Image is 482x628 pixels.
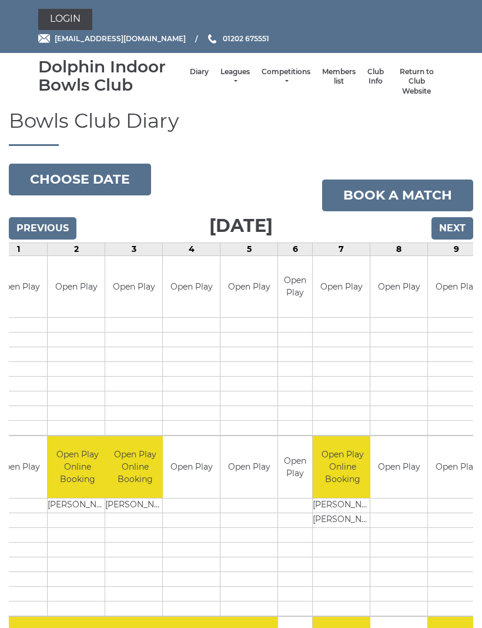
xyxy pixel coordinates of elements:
[48,498,107,513] td: [PERSON_NAME]
[313,498,372,513] td: [PERSON_NAME]
[322,67,356,87] a: Members list
[223,34,269,43] span: 01202 675551
[220,67,250,87] a: Leagues
[163,256,220,318] td: Open Play
[105,242,163,255] td: 3
[48,256,105,318] td: Open Play
[38,58,184,94] div: Dolphin Indoor Bowls Club
[396,67,438,97] a: Return to Club Website
[220,242,278,255] td: 5
[163,242,220,255] td: 4
[9,110,473,145] h1: Bowls Club Diary
[9,164,151,195] button: Choose date
[431,217,473,240] input: Next
[190,67,209,77] a: Diary
[313,436,372,498] td: Open Play Online Booking
[313,242,370,255] td: 7
[278,436,312,498] td: Open Play
[48,436,107,498] td: Open Play Online Booking
[48,242,105,255] td: 2
[105,436,165,498] td: Open Play Online Booking
[262,67,310,87] a: Competitions
[313,256,370,318] td: Open Play
[278,256,312,318] td: Open Play
[38,9,92,30] a: Login
[220,436,277,498] td: Open Play
[370,436,427,498] td: Open Play
[163,436,220,498] td: Open Play
[370,256,427,318] td: Open Play
[220,256,277,318] td: Open Play
[9,217,76,240] input: Previous
[313,513,372,527] td: [PERSON_NAME]
[38,34,50,43] img: Email
[370,242,428,255] td: 8
[105,256,162,318] td: Open Play
[278,242,313,255] td: 6
[55,34,186,43] span: [EMAIL_ADDRESS][DOMAIN_NAME]
[322,180,473,211] a: Book a match
[367,67,384,87] a: Club Info
[38,33,186,44] a: Email [EMAIL_ADDRESS][DOMAIN_NAME]
[208,34,216,44] img: Phone us
[105,498,165,513] td: [PERSON_NAME]
[206,33,269,44] a: Phone us 01202 675551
